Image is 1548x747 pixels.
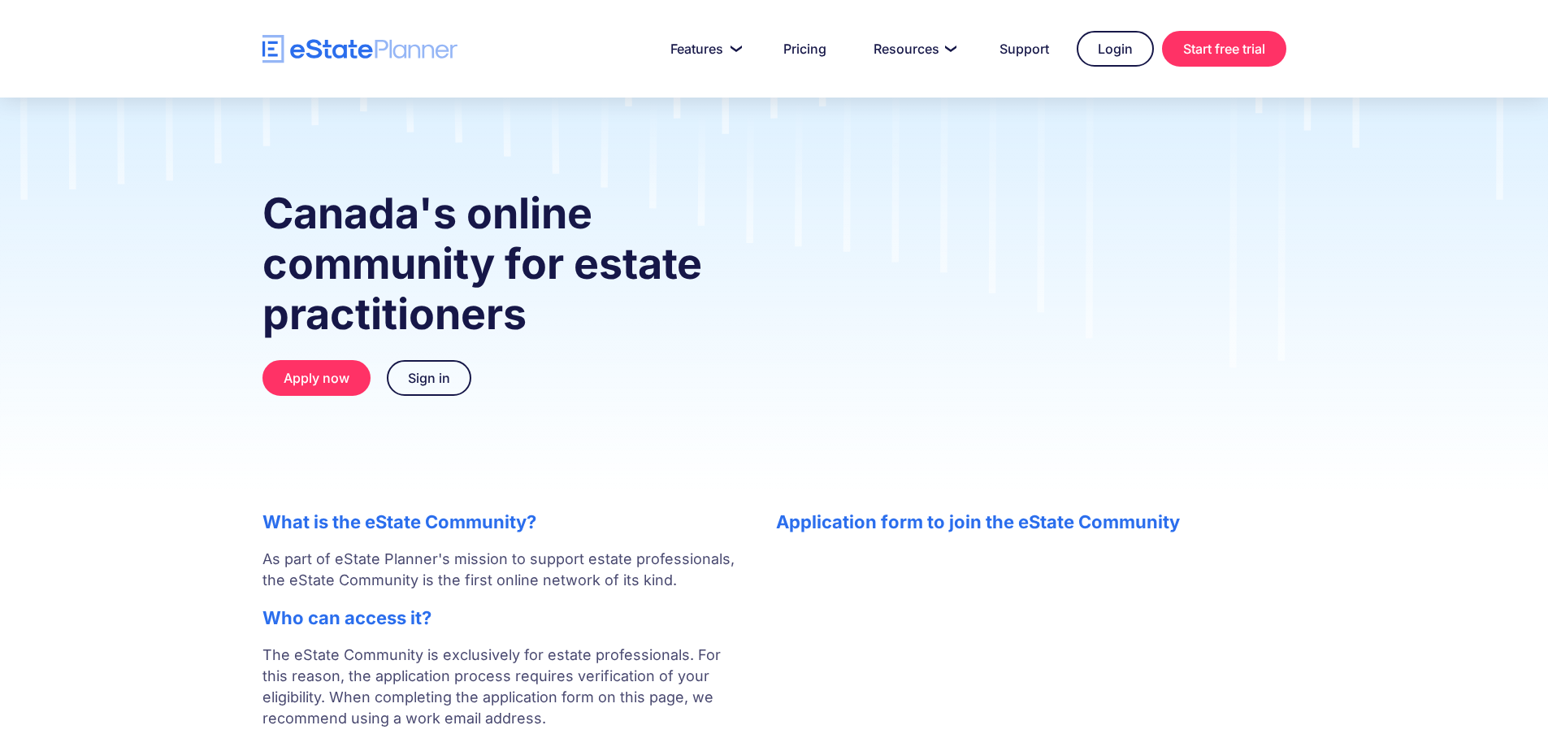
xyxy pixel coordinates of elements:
p: As part of eState Planner's mission to support estate professionals, the eState Community is the ... [262,549,744,591]
a: Start free trial [1162,31,1286,67]
a: Login [1077,31,1154,67]
a: Resources [854,33,972,65]
strong: Canada's online community for estate practitioners [262,188,702,340]
h2: Application form to join the eState Community [776,511,1286,532]
h2: What is the eState Community? [262,511,744,532]
a: Apply now [262,360,371,396]
a: Sign in [387,360,471,396]
a: Features [651,33,756,65]
a: Pricing [764,33,846,65]
a: home [262,35,457,63]
a: Support [980,33,1069,65]
h2: Who can access it? [262,607,744,628]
